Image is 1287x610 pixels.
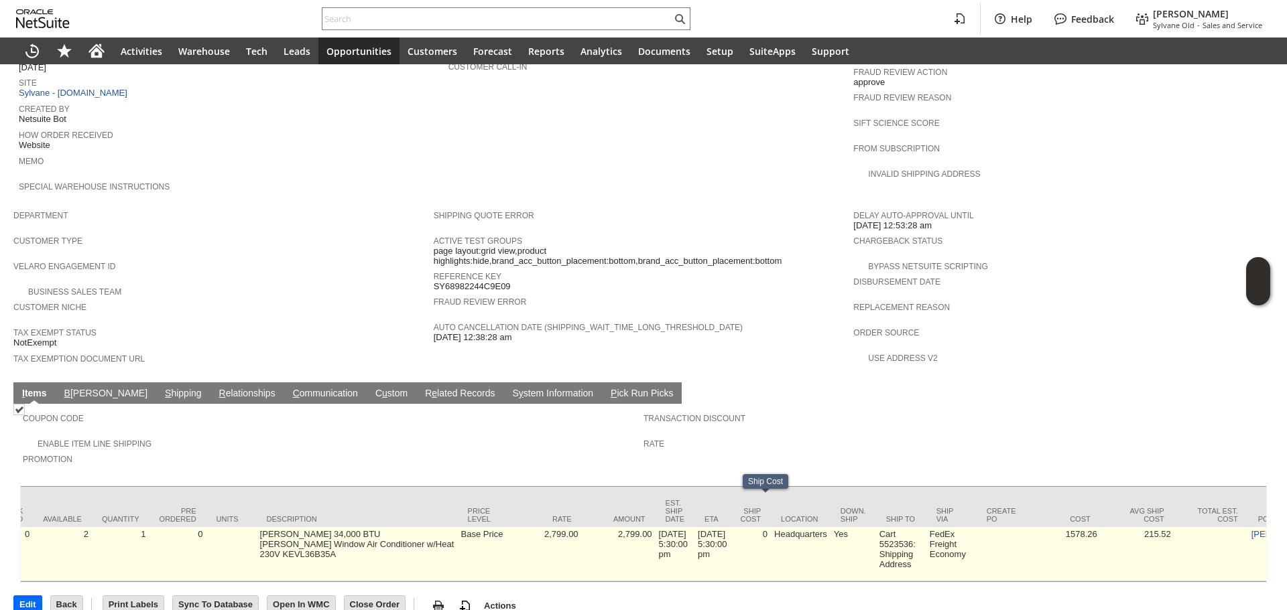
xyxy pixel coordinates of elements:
[92,527,149,581] td: 1
[16,37,48,64] a: Recent Records
[853,220,932,231] span: [DATE] 12:53:28 am
[694,527,730,581] td: [DATE] 5:30:00 pm
[267,515,448,523] div: Description
[518,515,572,523] div: Rate
[434,281,511,292] span: SY68982244C9E09
[582,527,656,581] td: 2,799.00
[707,45,733,58] span: Setup
[19,88,131,98] a: Sylvane - [DOMAIN_NAME]
[841,507,866,523] div: Down. Ship
[853,277,940,287] a: Disbursement Date
[1153,7,1229,20] span: [PERSON_NAME]
[102,515,139,523] div: Quantity
[43,515,82,523] div: Available
[19,182,170,192] a: Special Warehouse Instructions
[290,388,361,400] a: Communication
[216,388,279,400] a: Relationships
[28,287,121,297] a: Business Sales Team
[868,262,987,271] a: Bypass NetSuite Scripting
[643,439,664,449] a: Rate
[19,131,113,140] a: How Order Received
[434,236,522,246] a: Active Test Groups
[19,114,66,125] span: Netsuite Bot
[80,37,113,64] a: Home
[1246,282,1270,306] span: Oracle Guided Learning Widget. To move around, please hold and drag
[528,45,564,58] span: Reports
[572,37,630,64] a: Analytics
[853,328,919,337] a: Order Source
[1011,13,1032,25] label: Help
[520,37,572,64] a: Reports
[853,93,951,102] a: Fraud Review Reason
[853,68,947,77] a: Fraud Review Action
[638,45,690,58] span: Documents
[458,527,508,581] td: Base Price
[275,37,318,64] a: Leads
[1037,515,1091,523] div: Cost
[508,527,582,581] td: 2,799.00
[22,388,25,398] span: I
[13,303,86,312] a: Customer Niche
[19,157,44,166] a: Memo
[936,507,967,523] div: Ship Via
[33,527,92,581] td: 2
[19,104,70,114] a: Created By
[876,527,926,581] td: Cart 5523536: Shipping Address
[672,11,688,27] svg: Search
[853,211,973,220] a: Delay Auto-Approval Until
[1027,527,1101,581] td: 1578.26
[162,388,205,400] a: Shipping
[56,43,72,59] svg: Shortcuts
[19,388,50,400] a: Items
[19,140,50,151] span: Website
[160,507,196,523] div: Pre Ordered
[149,527,206,581] td: 0
[698,37,741,64] a: Setup
[748,477,783,486] div: Ship Cost
[831,527,876,581] td: Yes
[422,388,498,400] a: Related Records
[121,45,162,58] span: Activities
[868,354,937,363] a: Use Address V2
[23,414,84,423] a: Coupon Code
[448,62,528,72] a: Customer Call-in
[812,45,849,58] span: Support
[1153,20,1194,30] span: Sylvane Old
[219,388,226,398] span: R
[611,388,617,398] span: P
[434,211,534,220] a: Shipping Quote Error
[853,303,950,312] a: Replacement reason
[48,37,80,64] div: Shortcuts
[1249,385,1266,401] a: Unrolled view on
[740,507,761,523] div: Ship Cost
[13,262,115,271] a: Velaro Engagement ID
[987,507,1017,523] div: Create PO
[170,37,238,64] a: Warehouse
[38,439,151,449] a: Enable Item Line Shipping
[656,527,695,581] td: [DATE] 5:30:00 pm
[749,45,796,58] span: SuiteApps
[434,332,512,343] span: [DATE] 12:38:28 am
[382,388,387,398] span: u
[24,43,40,59] svg: Recent Records
[434,246,847,266] span: page layout:grid view,product highlights:hide,brand_acc_button_placement:bottom,brand_acc_button_...
[1101,527,1174,581] td: 215.52
[113,37,170,64] a: Activities
[88,43,105,59] svg: Home
[23,455,72,464] a: Promotion
[400,37,465,64] a: Customers
[1197,20,1200,30] span: -
[468,507,498,523] div: Price Level
[630,37,698,64] a: Documents
[13,337,56,348] span: NotExempt
[217,515,247,523] div: Units
[868,169,980,179] a: Invalid Shipping Address
[519,388,524,398] span: y
[19,62,46,73] span: [DATE]
[434,272,501,281] a: Reference Key
[1184,507,1238,523] div: Total Est. Cost
[326,45,391,58] span: Opportunities
[19,78,37,88] a: Site
[1071,13,1114,25] label: Feedback
[473,45,512,58] span: Forecast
